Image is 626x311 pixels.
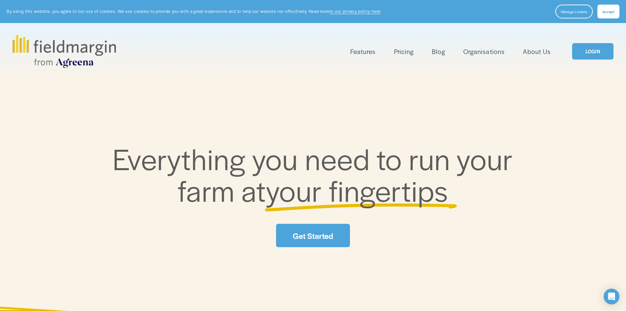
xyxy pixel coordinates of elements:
p: By using this website, you agree to our use of cookies. We use cookies to provide you with a grea... [7,8,382,14]
span: Features [350,47,376,56]
div: Open Intercom Messenger [604,289,619,304]
span: Manage cookies [561,9,587,14]
span: Accept [602,9,614,14]
button: Manage cookies [555,5,593,18]
span: your fingertips [266,169,448,210]
a: Pricing [394,46,414,57]
a: Organisations [463,46,504,57]
button: Accept [597,5,619,18]
span: Everything you need to run your farm at [113,138,520,210]
a: folder dropdown [350,46,376,57]
a: Blog [432,46,445,57]
a: LOGIN [572,43,614,60]
a: About Us [523,46,551,57]
a: in our privacy policy here [330,8,381,14]
a: Get Started [276,224,350,247]
img: fieldmargin.com [12,35,116,68]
